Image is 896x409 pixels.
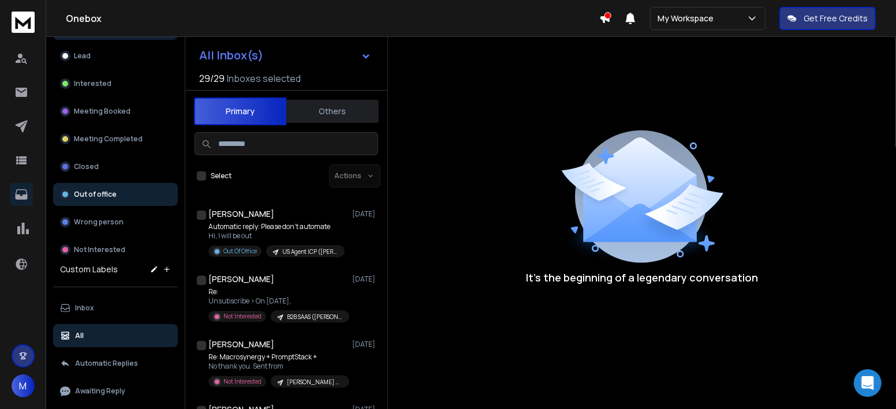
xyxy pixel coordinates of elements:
button: Out of office [53,183,178,206]
p: Re: [208,287,347,297]
button: Closed [53,155,178,178]
h1: [PERSON_NAME] [208,208,274,220]
p: My Workspace [658,13,718,24]
p: Meeting Completed [74,134,143,144]
button: Automatic Replies [53,352,178,375]
img: logo [12,12,35,33]
p: Automatic reply: Please don't automate [208,222,345,231]
p: Unsubscribe > On [DATE], [208,297,347,306]
p: Not Interested [223,312,262,321]
p: Out of office [74,190,117,199]
p: US Agent ICP ([PERSON_NAME]) [282,247,338,256]
h1: [PERSON_NAME] [208,273,274,285]
p: All [75,331,84,340]
p: Get Free Credits [804,13,868,24]
button: Get Free Credits [779,7,876,30]
h1: [PERSON_NAME] [208,339,274,350]
div: Open Intercom Messenger [854,369,882,397]
h3: Inboxes selected [227,72,301,85]
p: Closed [74,162,99,171]
p: Re: Macrosynergy + PromptStack + [208,352,347,362]
p: Wrong person [74,217,124,227]
button: Meeting Completed [53,127,178,151]
p: Out Of Office [223,247,257,256]
button: Others [286,99,379,124]
button: All Inbox(s) [190,44,380,67]
span: 29 / 29 [199,72,225,85]
p: [PERSON_NAME] UK Fintech [287,378,342,387]
button: Not Interested [53,238,178,261]
button: Meeting Booked [53,100,178,123]
label: Select [211,171,232,181]
p: B2B SAAS ([PERSON_NAME]) [287,313,342,321]
p: Not Interested [74,245,125,254]
button: Lead [53,44,178,67]
p: [DATE] [352,209,378,219]
p: Meeting Booked [74,107,130,116]
p: [DATE] [352,340,378,349]
p: No thank you. Sent from [208,362,347,371]
button: Interested [53,72,178,95]
h1: Onebox [66,12,599,25]
p: Hi, I will be out [208,231,345,241]
h1: All Inbox(s) [199,50,263,61]
button: Awaiting Reply [53,380,178,403]
button: M [12,374,35,397]
button: Inbox [53,297,178,320]
button: Wrong person [53,211,178,234]
p: Inbox [75,303,94,313]
p: Not Interested [223,377,262,386]
button: All [53,324,178,347]
p: Lead [74,51,91,61]
p: Awaiting Reply [75,387,125,396]
h3: Custom Labels [60,264,118,275]
p: Automatic Replies [75,359,138,368]
button: Primary [194,97,286,125]
p: [DATE] [352,275,378,284]
p: Interested [74,79,111,88]
p: It’s the beginning of a legendary conversation [526,269,758,286]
